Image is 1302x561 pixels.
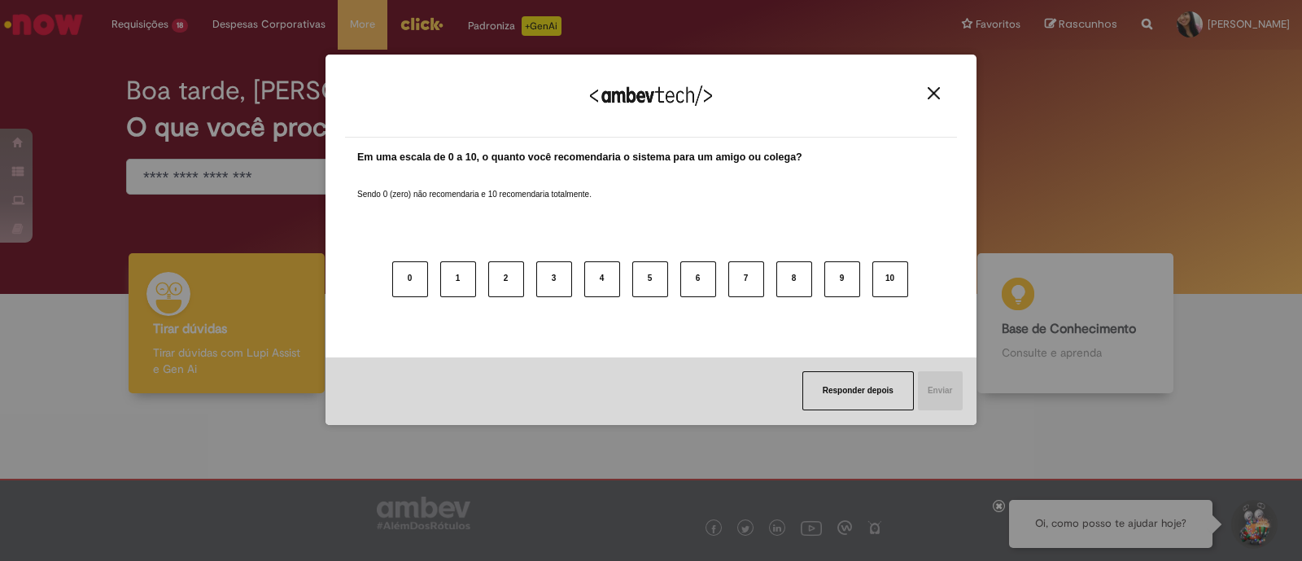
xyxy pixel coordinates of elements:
button: 9 [824,261,860,297]
button: Close [923,86,945,100]
button: 3 [536,261,572,297]
label: Em uma escala de 0 a 10, o quanto você recomendaria o sistema para um amigo ou colega? [357,150,802,165]
button: Responder depois [802,371,914,410]
button: 8 [776,261,812,297]
button: 7 [728,261,764,297]
button: 5 [632,261,668,297]
button: 2 [488,261,524,297]
button: 4 [584,261,620,297]
img: Logo Ambevtech [590,85,712,106]
button: 0 [392,261,428,297]
button: 6 [680,261,716,297]
img: Close [928,87,940,99]
button: 1 [440,261,476,297]
button: 10 [872,261,908,297]
label: Sendo 0 (zero) não recomendaria e 10 recomendaria totalmente. [357,169,592,200]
